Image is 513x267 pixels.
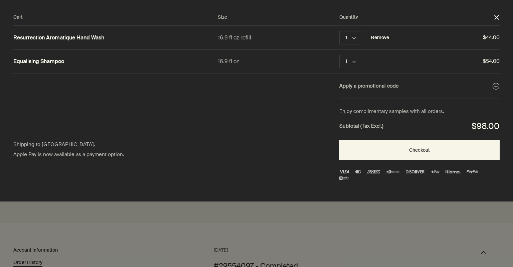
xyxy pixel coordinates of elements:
[339,176,349,180] img: alipay-logo
[339,55,361,68] button: Quantity 1
[218,33,339,42] div: 16.9 fl oz refill
[467,170,479,173] img: PayPal Logo
[446,170,460,173] img: klarna (1)
[339,31,361,44] button: Quantity 1
[494,14,500,20] button: Close
[13,34,104,41] a: Resurrection Aromatique Hand Wash
[13,150,160,159] div: Apple Pay is now available as a payment option.
[339,170,350,173] img: Visa Logo
[371,34,389,42] button: Remove
[389,33,500,42] span: $44.00
[339,13,494,21] div: Quantity
[339,140,500,160] button: Checkout
[367,170,380,173] img: Amex Logo
[339,82,500,91] button: Apply a promotional code
[218,13,339,21] div: Size
[13,13,218,21] div: Cart
[386,170,400,173] img: diners-club-international-2
[218,57,339,66] div: 16.9 fl oz
[389,57,500,66] span: $54.00
[339,107,500,116] div: Enjoy complimentary samples with all orders.
[13,58,64,65] a: Equalising Shampoo
[339,122,383,131] strong: Subtotal (Tax Excl.)
[432,170,440,173] img: Apple Pay
[355,170,361,173] img: Mastercard Logo
[13,140,160,149] div: Shipping to [GEOGRAPHIC_DATA].
[472,119,500,134] div: $98.00
[406,170,425,173] img: discover-3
